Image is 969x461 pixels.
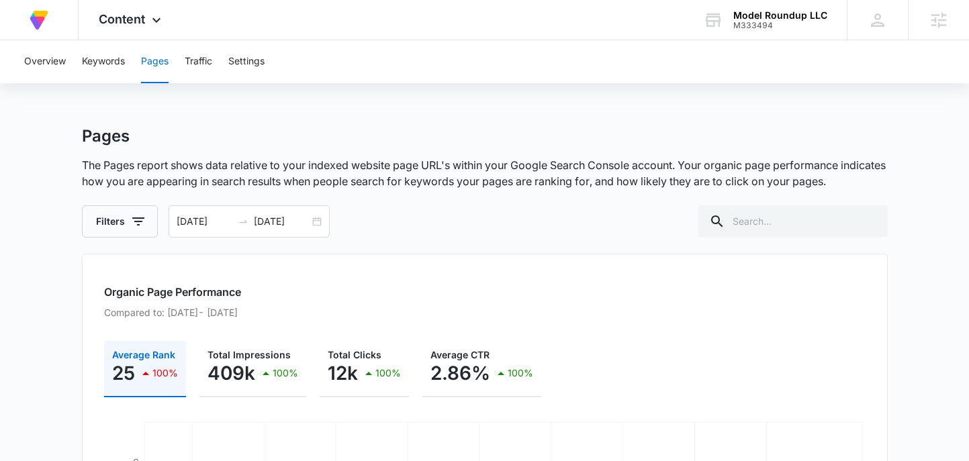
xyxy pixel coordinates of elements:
div: account name [733,10,827,21]
span: to [238,216,248,227]
span: Average Rank [112,349,175,360]
p: 25 [112,362,135,384]
span: Average CTR [430,349,490,360]
img: Volusion [27,8,51,32]
input: Start date [177,214,232,229]
p: 100% [375,368,401,378]
p: The Pages report shows data relative to your indexed website page URL's within your Google Search... [82,157,888,189]
input: End date [254,214,310,229]
p: 12k [328,362,358,384]
button: Filters [82,205,158,238]
span: swap-right [238,216,248,227]
p: 409k [207,362,255,384]
button: Traffic [185,40,212,83]
p: 100% [508,368,533,378]
span: Content [99,12,145,26]
p: 100% [273,368,298,378]
button: Pages [141,40,169,83]
span: Total Clicks [328,349,381,360]
p: Compared to: [DATE] - [DATE] [104,305,866,319]
button: Keywords [82,40,125,83]
div: account id [733,21,827,30]
button: Settings [228,40,265,83]
p: 100% [152,368,178,378]
h2: Organic Page Performance [104,284,866,300]
button: Overview [24,40,66,83]
h1: Pages [82,126,130,146]
p: 2.86% [430,362,490,384]
input: Search... [698,205,888,238]
span: Total Impressions [207,349,291,360]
